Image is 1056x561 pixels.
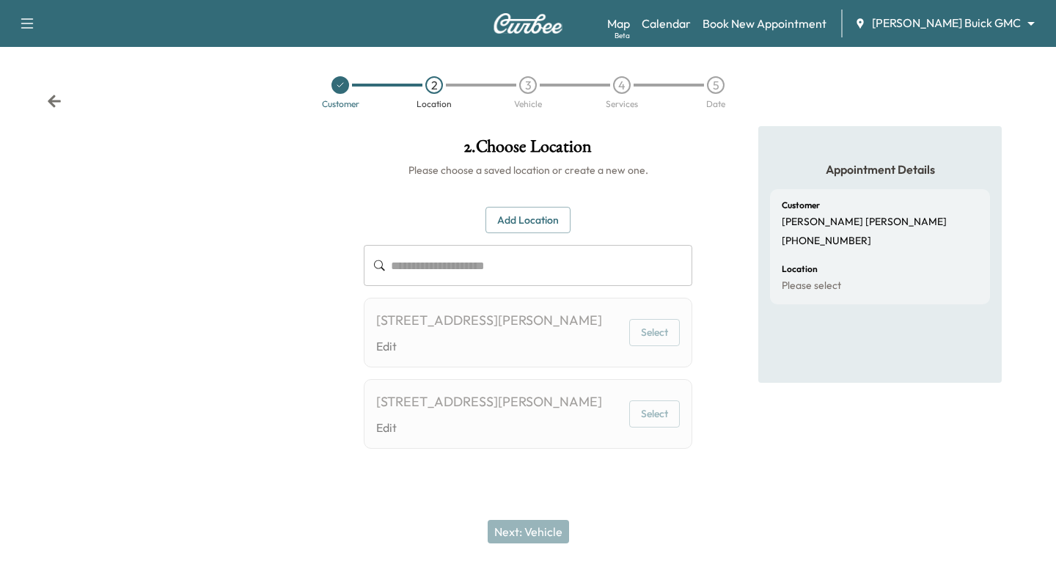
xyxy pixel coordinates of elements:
[642,15,691,32] a: Calendar
[493,13,563,34] img: Curbee Logo
[376,337,602,355] a: Edit
[703,15,826,32] a: Book New Appointment
[417,100,452,109] div: Location
[322,100,359,109] div: Customer
[782,201,820,210] h6: Customer
[364,163,692,177] h6: Please choose a saved location or create a new one.
[519,76,537,94] div: 3
[485,207,571,234] button: Add Location
[615,30,630,41] div: Beta
[606,100,638,109] div: Services
[872,15,1021,32] span: [PERSON_NAME] Buick GMC
[364,138,692,163] h1: 2 . Choose Location
[514,100,542,109] div: Vehicle
[707,76,725,94] div: 5
[47,94,62,109] div: Back
[376,419,602,436] a: Edit
[782,235,871,248] p: [PHONE_NUMBER]
[706,100,725,109] div: Date
[782,279,841,293] p: Please select
[376,392,602,412] div: [STREET_ADDRESS][PERSON_NAME]
[425,76,443,94] div: 2
[629,319,680,346] button: Select
[607,15,630,32] a: MapBeta
[770,161,990,177] h5: Appointment Details
[782,216,947,229] p: [PERSON_NAME] [PERSON_NAME]
[376,310,602,331] div: [STREET_ADDRESS][PERSON_NAME]
[613,76,631,94] div: 4
[629,400,680,428] button: Select
[782,265,818,274] h6: Location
